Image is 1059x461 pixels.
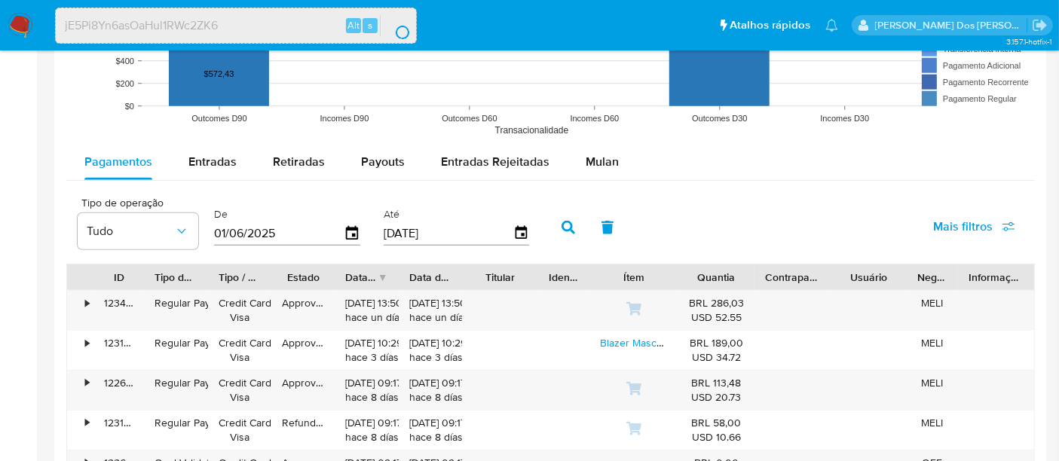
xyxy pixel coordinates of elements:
span: 3.157.1-hotfix-1 [1006,35,1051,47]
button: search-icon [380,15,411,36]
input: Pesquise usuários ou casos... [56,16,416,35]
p: renato.lopes@mercadopago.com.br [875,18,1027,32]
a: Notificações [825,19,838,32]
span: s [368,18,372,32]
span: Alt [347,18,360,32]
span: Atalhos rápidos [730,17,810,33]
a: Sair [1032,17,1048,33]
